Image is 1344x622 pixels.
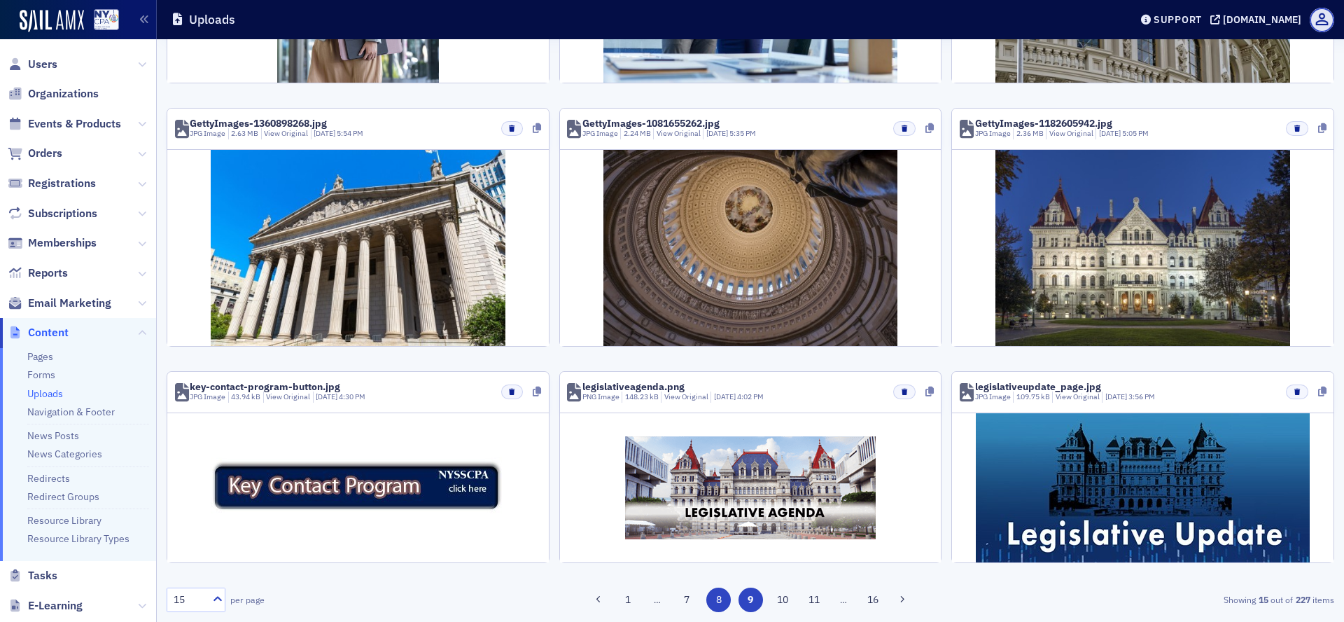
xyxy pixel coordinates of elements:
a: View Homepage [84,9,119,33]
span: [DATE] [316,392,339,401]
a: View Original [1049,128,1093,138]
span: … [647,593,667,606]
a: Reports [8,265,68,281]
div: GettyImages-1360898268.jpg [190,118,327,128]
img: SailAMX [94,9,119,31]
a: E-Learning [8,598,83,614]
a: News Posts [27,429,79,442]
a: View Original [264,128,308,138]
div: 2.24 MB [620,128,651,139]
div: 2.63 MB [228,128,259,139]
div: 148.23 kB [622,392,659,403]
a: Redirects [27,472,70,485]
a: Email Marketing [8,296,111,311]
a: Uploads [27,387,63,400]
div: 43.94 kB [228,392,261,403]
span: [DATE] [314,128,337,138]
span: 4:30 PM [339,392,365,401]
div: [DOMAIN_NAME] [1223,13,1301,26]
span: Users [28,57,57,72]
a: Resource Library [27,514,101,527]
div: 109.75 kB [1013,392,1050,403]
span: 5:35 PM [729,128,756,138]
h1: Uploads [189,11,235,28]
span: Orders [28,146,62,161]
span: 5:54 PM [337,128,363,138]
a: Pages [27,350,53,363]
div: Showing out of items [955,593,1334,606]
a: Resource Library Types [27,532,129,545]
a: Orders [8,146,62,161]
div: legislativeagenda.png [582,382,685,392]
a: Organizations [8,86,99,102]
span: Organizations [28,86,99,102]
strong: 227 [1293,593,1312,606]
div: JPG Image [975,128,1011,139]
button: 8 [706,588,731,612]
button: 16 [861,588,885,612]
span: Subscriptions [28,206,97,221]
div: JPG Image [190,128,225,139]
a: View Original [664,392,708,401]
span: E-Learning [28,598,83,614]
label: per page [230,593,265,606]
a: View Original [1056,392,1100,401]
span: [DATE] [706,128,729,138]
span: Tasks [28,568,57,583]
div: legislativeupdate_page.jpg [975,382,1101,392]
button: 11 [802,588,827,612]
div: JPG Image [975,392,1011,403]
span: Registrations [28,176,96,191]
a: View Original [657,128,701,138]
a: Memberships [8,235,97,251]
span: Email Marketing [28,296,111,311]
div: 2.36 MB [1013,128,1044,139]
button: 1 [616,588,640,612]
img: SailAMX [20,10,84,32]
a: Navigation & Footer [27,406,115,418]
button: 10 [770,588,794,612]
a: Content [8,325,69,340]
div: PNG Image [582,392,619,403]
div: key-contact-program-button.jpg [190,382,340,392]
div: GettyImages-1081655262.jpg [582,118,720,128]
a: Redirect Groups [27,490,99,503]
span: Events & Products [28,116,121,132]
a: News Categories [27,448,102,460]
span: [DATE] [714,392,737,401]
button: 9 [738,588,763,612]
div: JPG Image [582,128,618,139]
div: Support [1154,13,1202,26]
span: 3:56 PM [1128,392,1155,401]
strong: 15 [1256,593,1270,606]
div: JPG Image [190,392,225,403]
span: [DATE] [1105,392,1128,401]
span: 4:02 PM [737,392,764,401]
div: 15 [174,593,204,607]
span: Profile [1310,8,1334,32]
a: Users [8,57,57,72]
div: GettyImages-1182605942.jpg [975,118,1112,128]
span: 5:05 PM [1122,128,1149,138]
button: [DOMAIN_NAME] [1210,15,1306,25]
a: Registrations [8,176,96,191]
a: Subscriptions [8,206,97,221]
span: … [834,593,853,606]
a: Events & Products [8,116,121,132]
a: Forms [27,368,55,381]
a: View Original [266,392,310,401]
span: [DATE] [1099,128,1122,138]
span: Reports [28,265,68,281]
span: Content [28,325,69,340]
span: Memberships [28,235,97,251]
a: Tasks [8,568,57,583]
button: 7 [675,588,699,612]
